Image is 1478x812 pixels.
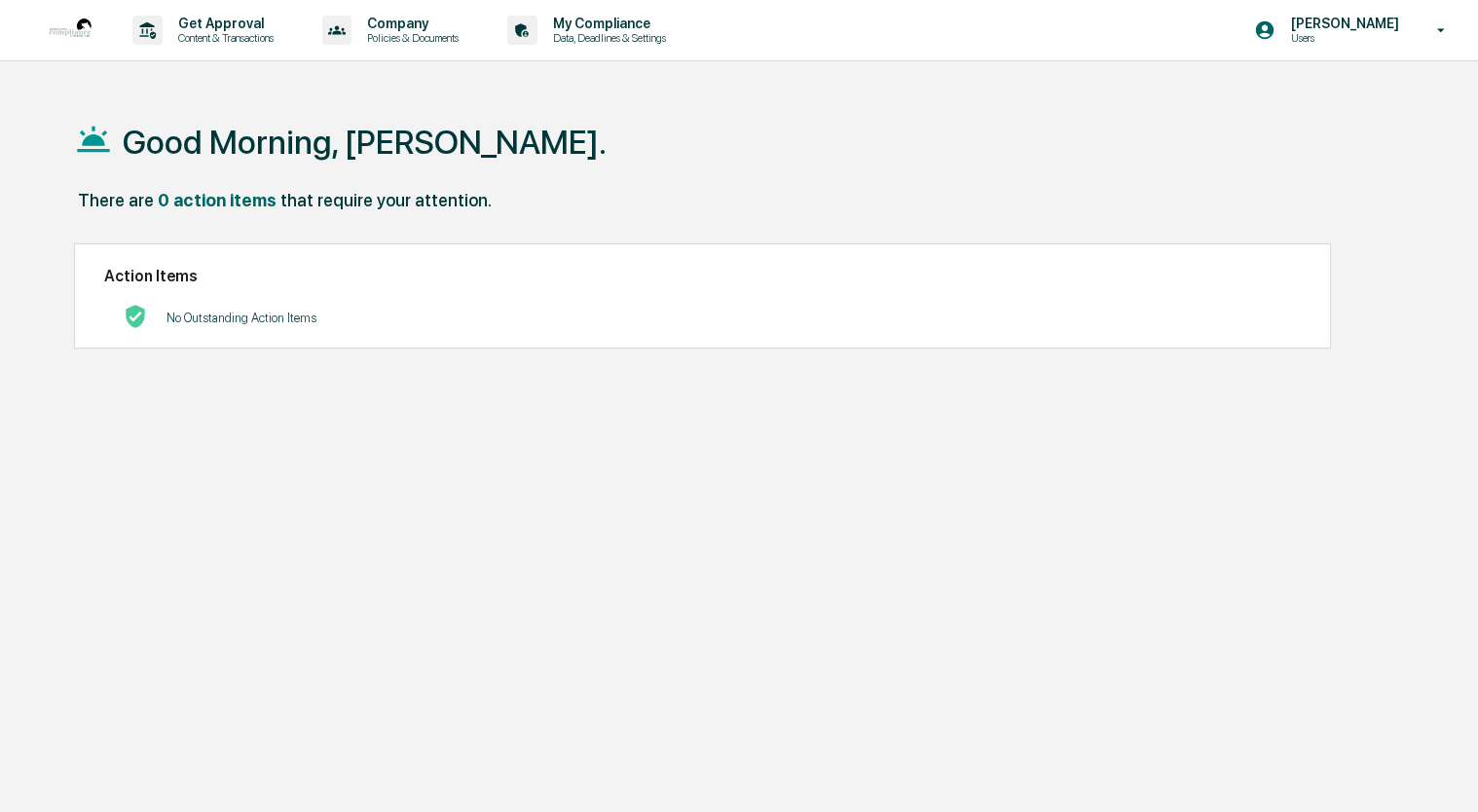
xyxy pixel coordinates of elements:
p: Data, Deadlines & Settings [537,31,676,45]
div: 0 action items [158,190,277,210]
p: Get Approval [163,16,283,31]
p: [PERSON_NAME] [1275,16,1409,31]
h1: Good Morning, [PERSON_NAME]. [123,123,607,162]
p: Content & Transactions [163,31,283,45]
img: No Actions logo [124,305,147,328]
div: There are [78,190,154,210]
h2: Action Items [104,267,1302,285]
p: Policies & Documents [351,31,468,45]
div: that require your attention. [280,190,492,210]
img: logo [47,7,93,54]
p: My Compliance [537,16,676,31]
p: Company [351,16,468,31]
p: No Outstanding Action Items [166,311,316,325]
p: Users [1275,31,1409,45]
